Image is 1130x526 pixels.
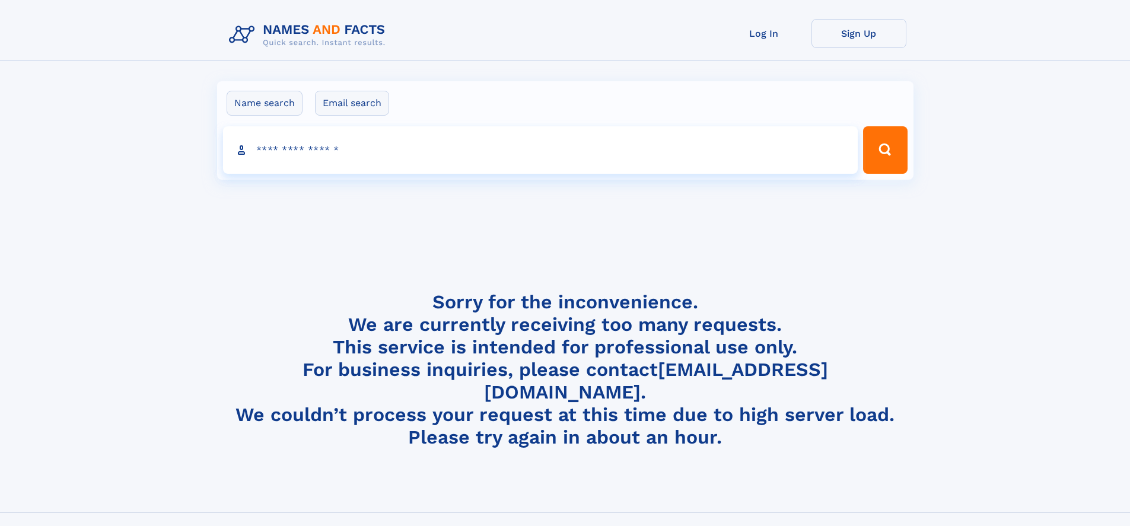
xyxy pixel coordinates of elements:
[315,91,389,116] label: Email search
[863,126,907,174] button: Search Button
[227,91,303,116] label: Name search
[811,19,906,48] a: Sign Up
[224,291,906,449] h4: Sorry for the inconvenience. We are currently receiving too many requests. This service is intend...
[717,19,811,48] a: Log In
[223,126,858,174] input: search input
[224,19,395,51] img: Logo Names and Facts
[484,358,828,403] a: [EMAIL_ADDRESS][DOMAIN_NAME]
